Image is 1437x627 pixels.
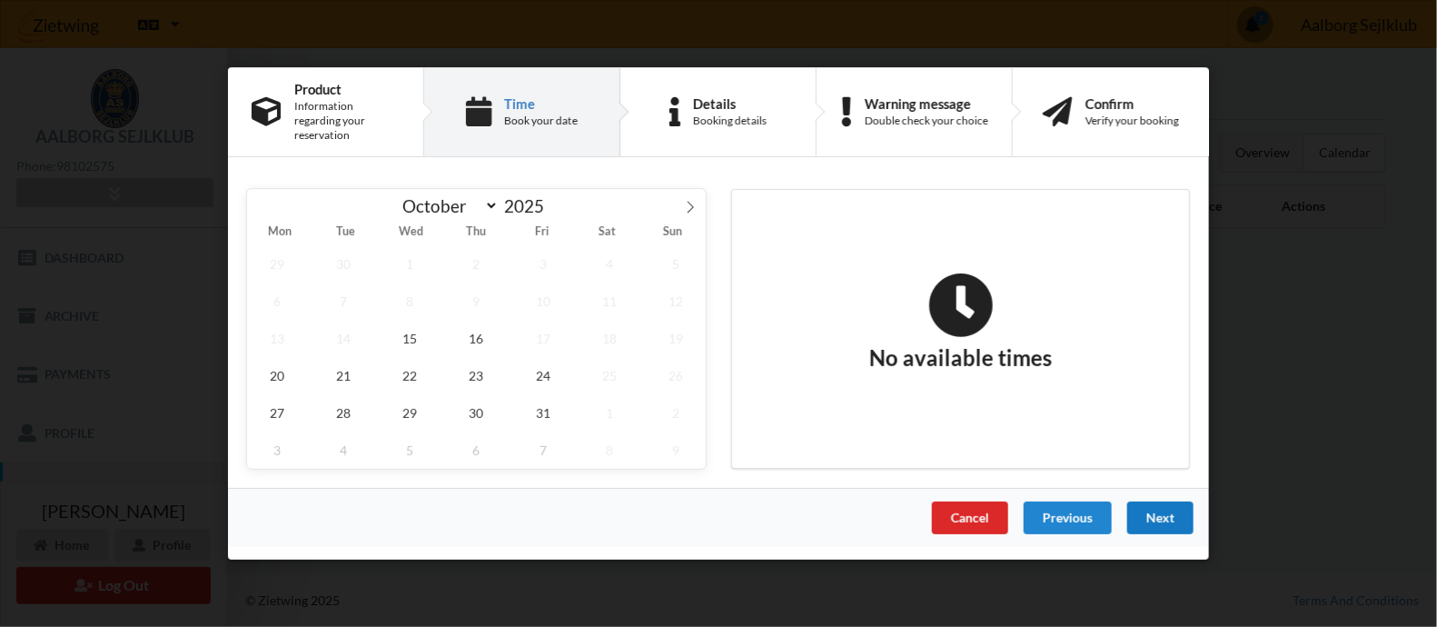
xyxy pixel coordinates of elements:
span: September 30, 2025 [313,245,373,283]
span: November 9, 2025 [646,432,706,469]
span: October 13, 2025 [247,320,307,357]
div: Next [1127,502,1194,534]
div: Double check your choice [865,114,988,128]
span: November 8, 2025 [580,432,639,469]
span: November 5, 2025 [380,432,440,469]
input: Year [499,195,559,216]
div: Time [504,96,578,111]
span: October 18, 2025 [580,320,639,357]
div: Details [693,96,767,111]
span: October 27, 2025 [247,394,307,432]
span: October 11, 2025 [580,283,639,320]
span: October 20, 2025 [247,357,307,394]
span: October 10, 2025 [513,283,573,320]
span: November 6, 2025 [447,432,507,469]
div: Information regarding your reservation [294,99,400,143]
span: October 5, 2025 [646,245,706,283]
span: October 21, 2025 [313,357,373,394]
span: October 4, 2025 [580,245,639,283]
span: Mon [247,227,312,239]
span: October 3, 2025 [513,245,573,283]
span: November 1, 2025 [580,394,639,432]
span: October 17, 2025 [513,320,573,357]
span: October 8, 2025 [380,283,440,320]
span: October 24, 2025 [513,357,573,394]
span: October 28, 2025 [313,394,373,432]
span: October 26, 2025 [646,357,706,394]
span: October 1, 2025 [380,245,440,283]
span: October 23, 2025 [447,357,507,394]
h2: No available times [869,273,1052,373]
span: October 16, 2025 [447,320,507,357]
span: October 2, 2025 [447,245,507,283]
div: Warning message [865,96,988,111]
select: Month [394,194,500,217]
span: Sun [640,227,706,239]
div: Booking details [693,114,767,128]
span: Thu [443,227,509,239]
span: Sat [575,227,640,239]
span: Tue [312,227,378,239]
span: September 29, 2025 [247,245,307,283]
span: October 9, 2025 [447,283,507,320]
span: November 3, 2025 [247,432,307,469]
span: Fri [510,227,575,239]
span: October 25, 2025 [580,357,639,394]
span: November 4, 2025 [313,432,373,469]
div: Product [294,82,400,96]
span: October 6, 2025 [247,283,307,320]
div: Confirm [1085,96,1179,111]
span: November 7, 2025 [513,432,573,469]
span: November 2, 2025 [646,394,706,432]
div: Cancel [932,502,1008,534]
span: Wed [378,227,443,239]
span: October 29, 2025 [380,394,440,432]
span: October 15, 2025 [380,320,440,357]
span: October 19, 2025 [646,320,706,357]
span: October 7, 2025 [313,283,373,320]
span: October 22, 2025 [380,357,440,394]
div: Previous [1024,502,1112,534]
div: Verify your booking [1085,114,1179,128]
span: October 31, 2025 [513,394,573,432]
div: Book your date [504,114,578,128]
span: October 12, 2025 [646,283,706,320]
span: October 14, 2025 [313,320,373,357]
span: October 30, 2025 [447,394,507,432]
